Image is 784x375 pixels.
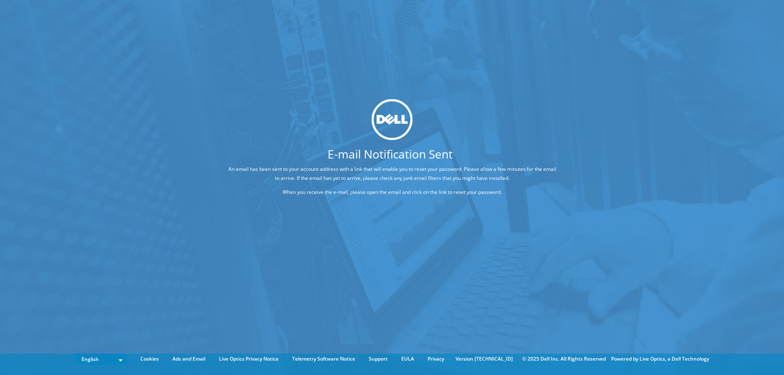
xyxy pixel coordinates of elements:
[166,354,212,363] a: Ads and Email
[611,354,709,363] li: Powered by Live Optics, a Dell Technology
[286,354,361,363] a: Telemetry Software Notice
[372,99,413,140] img: dell_svg_logo.svg
[363,354,394,363] a: Support
[213,354,285,363] a: Live Optics Privacy Notice
[227,188,557,197] p: When you receive the e-mail, please open the email and click on the link to reset your password.
[196,148,584,160] h1: E-mail Notification Sent
[134,354,165,363] a: Cookies
[395,354,420,363] a: EULA
[227,165,557,183] p: An email has been sent to your account address with a link that will enable you to reset your pas...
[518,354,610,363] li: © 2025 Dell Inc. All Rights Reserved
[421,354,450,363] a: Privacy
[451,354,517,363] li: Version [TECHNICAL_ID]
